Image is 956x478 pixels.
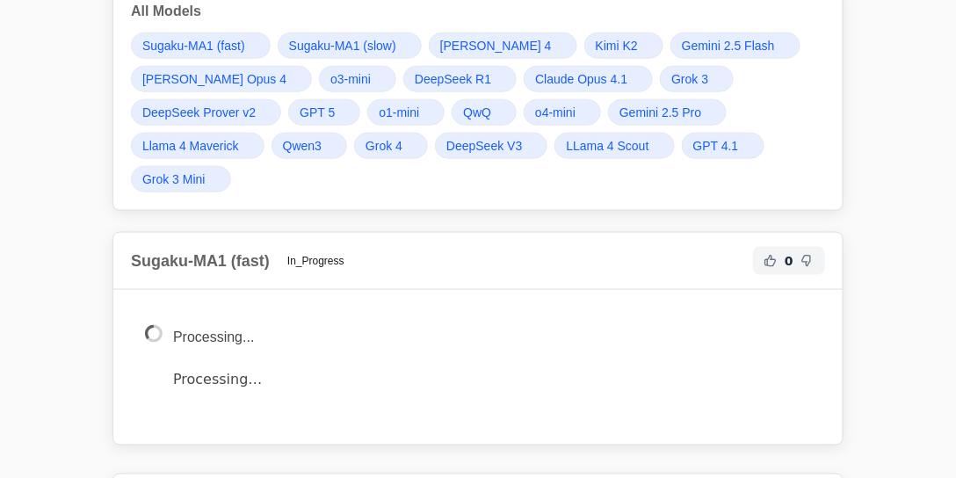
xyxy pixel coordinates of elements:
[379,104,419,121] span: o1-mini
[429,33,577,59] a: [PERSON_NAME] 4
[142,70,286,88] span: [PERSON_NAME] Opus 4
[131,99,281,126] a: DeepSeek Prover v2
[693,137,739,155] span: GPT 4.1
[535,70,627,88] span: Claude Opus 4.1
[283,137,322,155] span: Qwen3
[367,99,445,126] a: o1-mini
[619,104,701,121] span: Gemini 2.5 Pro
[584,33,663,59] a: Kimi K2
[446,137,522,155] span: DeepSeek V3
[366,137,402,155] span: Grok 4
[524,99,601,126] a: o4-mini
[671,70,708,88] span: Grok 3
[566,137,648,155] span: LLama 4 Scout
[554,133,674,159] a: LLama 4 Scout
[272,133,347,159] a: Qwen3
[131,66,312,92] a: [PERSON_NAME] Opus 4
[278,33,422,59] a: Sugaku-MA1 (slow)
[403,66,517,92] a: DeepSeek R1
[596,37,638,54] span: Kimi K2
[173,330,254,344] span: Processing...
[608,99,727,126] a: Gemini 2.5 Pro
[131,249,270,273] h2: Sugaku-MA1 (fast)
[660,66,734,92] a: Grok 3
[440,37,552,54] span: [PERSON_NAME] 4
[131,1,825,22] h3: All Models
[535,104,576,121] span: o4-mini
[142,137,239,155] span: Llama 4 Maverick
[452,99,517,126] a: QwQ
[173,367,811,392] p: Processing…
[131,33,271,59] a: Sugaku-MA1 (fast)
[797,250,818,272] button: Not Helpful
[435,133,547,159] a: DeepSeek V3
[288,99,360,126] a: GPT 5
[289,37,396,54] span: Sugaku-MA1 (slow)
[415,70,491,88] span: DeepSeek R1
[785,252,793,270] span: 0
[354,133,428,159] a: Grok 4
[131,133,264,159] a: Llama 4 Maverick
[142,170,206,188] span: Grok 3 Mini
[682,133,764,159] a: GPT 4.1
[142,37,245,54] span: Sugaku-MA1 (fast)
[131,166,231,192] a: Grok 3 Mini
[524,66,653,92] a: Claude Opus 4.1
[670,33,800,59] a: Gemini 2.5 Flash
[463,104,491,121] span: QwQ
[682,37,775,54] span: Gemini 2.5 Flash
[319,66,396,92] a: o3-mini
[330,70,371,88] span: o3-mini
[760,250,781,272] button: Helpful
[142,104,256,121] span: DeepSeek Prover v2
[277,250,355,272] span: In_Progress
[300,104,335,121] span: GPT 5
